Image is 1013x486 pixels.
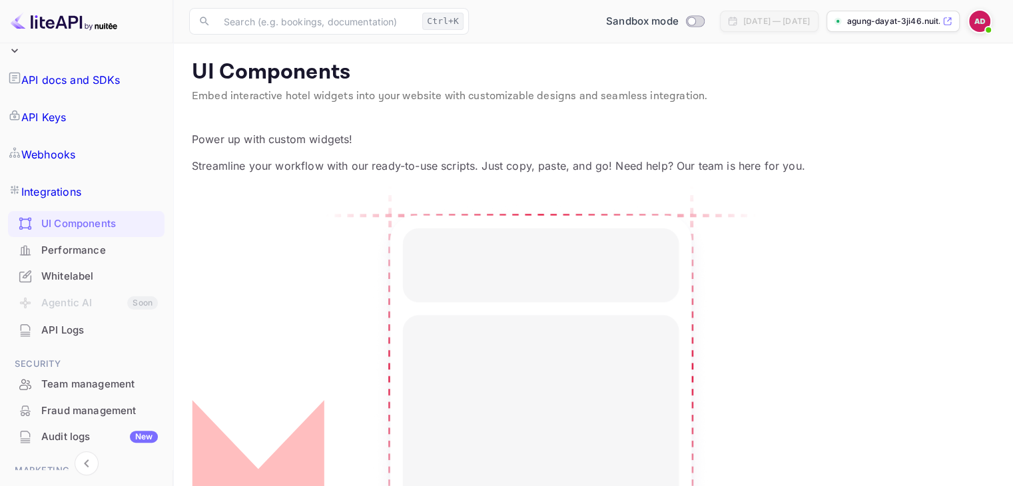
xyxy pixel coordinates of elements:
p: Streamline your workflow with our ready-to-use scripts. Just copy, paste, and go! Need help? Our ... [192,158,994,174]
div: Audit logsNew [8,424,165,450]
div: UI Components [41,216,158,232]
div: Whitelabel [8,264,165,290]
a: API Logs [8,318,165,342]
div: Team management [41,377,158,392]
div: API Logs [8,318,165,344]
div: Fraud management [41,403,158,419]
span: Sandbox mode [606,14,679,29]
div: Performance [41,243,158,258]
p: agung-dayat-3ji46.nuit... [847,15,940,27]
a: Whitelabel [8,264,165,288]
a: Integrations [8,173,165,210]
img: agung dayat [969,11,990,32]
div: Performance [8,238,165,264]
p: API docs and SDKs [21,72,121,88]
input: Search (e.g. bookings, documentation) [216,8,417,35]
a: API Keys [8,99,165,136]
div: Fraud management [8,398,165,424]
p: UI Components [192,59,994,86]
a: Performance [8,238,165,262]
a: Audit logsNew [8,424,165,449]
div: API Logs [41,323,158,338]
span: Security [8,357,165,371]
button: Collapse navigation [75,451,99,475]
div: UI Components [8,211,165,237]
div: Ctrl+K [422,13,464,30]
div: [DATE] — [DATE] [743,15,810,27]
a: UI Components [8,211,165,236]
a: Fraud management [8,398,165,423]
div: Team management [8,371,165,397]
p: API Keys [21,109,66,125]
div: Switch to Production mode [601,14,709,29]
a: Team management [8,371,165,396]
p: Power up with custom widgets! [192,131,994,147]
div: Whitelabel [41,269,158,284]
img: LiteAPI logo [11,11,117,32]
div: New [130,431,158,443]
p: Integrations [21,184,81,200]
span: Marketing [8,463,165,478]
a: Webhooks [8,136,165,173]
div: Audit logs [41,429,158,445]
a: API docs and SDKs [8,61,165,99]
p: Webhooks [21,146,75,162]
p: Embed interactive hotel widgets into your website with customizable designs and seamless integrat... [192,89,994,105]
